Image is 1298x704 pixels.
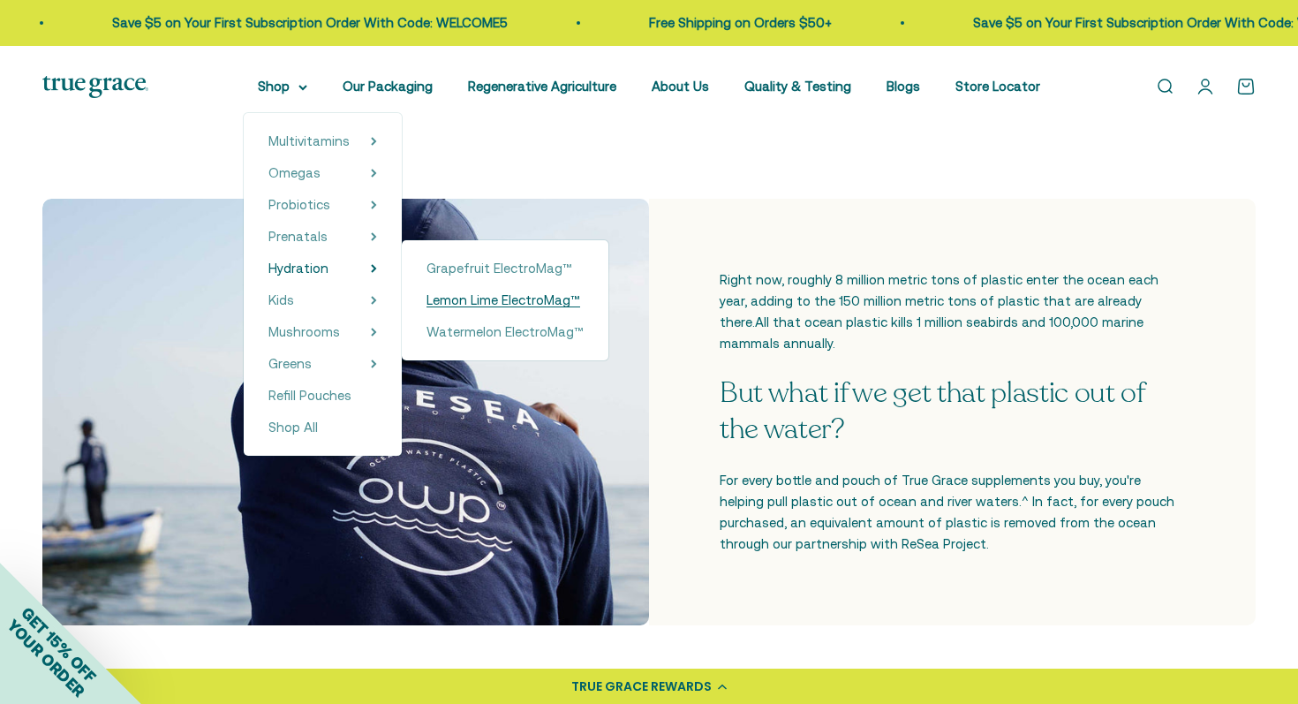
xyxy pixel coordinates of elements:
[426,261,572,276] span: Grapefruit ElectroMag™
[268,165,321,180] span: Omegas
[268,131,377,152] summary: Multivitamins
[268,163,377,184] summary: Omegas
[268,229,328,244] span: Prenatals
[366,15,548,30] a: Free Shipping on Orders $50+
[268,322,340,343] a: Mushrooms
[426,258,584,279] a: Grapefruit ElectroMag™
[268,133,350,148] span: Multivitamins
[343,79,433,94] a: Our Packaging
[268,324,340,339] span: Mushrooms
[268,290,377,311] summary: Kids
[426,322,584,343] a: Watermelon ElectroMag™
[652,79,709,94] a: About Us
[4,616,88,700] span: YOUR ORDER
[690,12,1085,34] p: Save $5 on Your First Subscription Order With Code: WELCOME5
[268,420,318,435] span: Shop All
[426,324,584,339] span: Watermelon ElectroMag™
[268,353,377,375] summary: Greens
[268,322,377,343] summary: Mushrooms
[305,11,993,128] p: By 2050, there will be more plastic than fish in the ocean.
[268,290,294,311] a: Kids
[426,292,580,307] span: Lemon Lime ElectroMag™
[268,197,330,212] span: Probiotics
[268,417,377,438] a: Shop All
[955,79,1040,94] a: Store Locator
[426,290,584,311] a: Lemon Lime ElectroMag™
[268,163,321,184] a: Omegas
[720,470,1185,555] p: For every bottle and pouch of True Grace supplements you buy, you're helping pull plastic out of ...
[268,226,328,247] a: Prenatals
[268,261,328,276] span: Hydration
[268,388,351,403] span: Refill Pouches
[268,258,328,279] a: Hydration
[571,678,712,696] div: TRUE GRACE REWARDS
[268,194,377,216] summary: Probiotics
[268,356,312,371] span: Greens
[268,385,377,406] a: Refill Pouches
[268,258,377,279] summary: Hydration
[268,226,377,247] summary: Prenatals
[268,131,350,152] a: Multivitamins
[18,603,100,685] span: GET 15% OFF
[720,375,1185,449] h4: But what if we get that plastic out of the water?
[268,292,294,307] span: Kids
[268,353,312,375] a: Greens
[744,79,851,94] a: Quality & Testing
[268,194,330,216] a: Probiotics
[887,79,920,94] a: Blogs
[258,76,307,97] summary: Shop
[468,79,616,94] a: Regenerative Agriculture
[720,269,1185,354] p: Right now, roughly 8 million metric tons of plastic enter the ocean each year, adding to the 150 ...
